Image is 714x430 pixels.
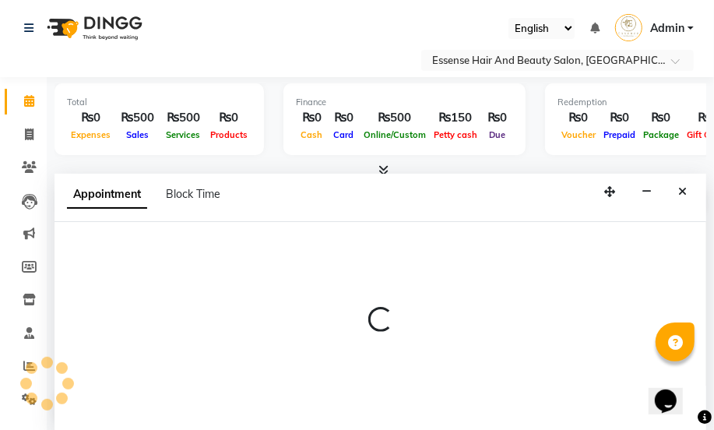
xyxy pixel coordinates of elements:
div: Total [67,96,251,109]
div: ₨0 [557,109,600,127]
span: Expenses [67,129,114,140]
div: ₨150 [430,109,481,127]
div: ₨0 [206,109,251,127]
span: Admin [650,20,684,37]
div: ₨500 [160,109,206,127]
span: Package [639,129,683,140]
span: Block Time [166,187,220,201]
span: Appointment [67,181,147,209]
span: Online/Custom [360,129,430,140]
span: Products [206,129,251,140]
div: ₨500 [114,109,160,127]
span: Voucher [557,129,600,140]
img: Admin [615,14,642,41]
span: Prepaid [600,129,639,140]
span: Card [330,129,358,140]
div: ₨0 [639,109,683,127]
iframe: chat widget [649,368,698,414]
img: logo [40,6,146,50]
div: ₨0 [67,109,114,127]
button: Close [671,180,694,204]
span: Due [485,129,509,140]
div: ₨0 [600,109,639,127]
div: ₨0 [296,109,328,127]
span: Services [163,129,205,140]
div: ₨500 [360,109,430,127]
div: Finance [296,96,513,109]
span: Petty cash [430,129,481,140]
div: ₨0 [481,109,513,127]
span: Sales [122,129,153,140]
div: ₨0 [328,109,360,127]
span: Cash [297,129,327,140]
